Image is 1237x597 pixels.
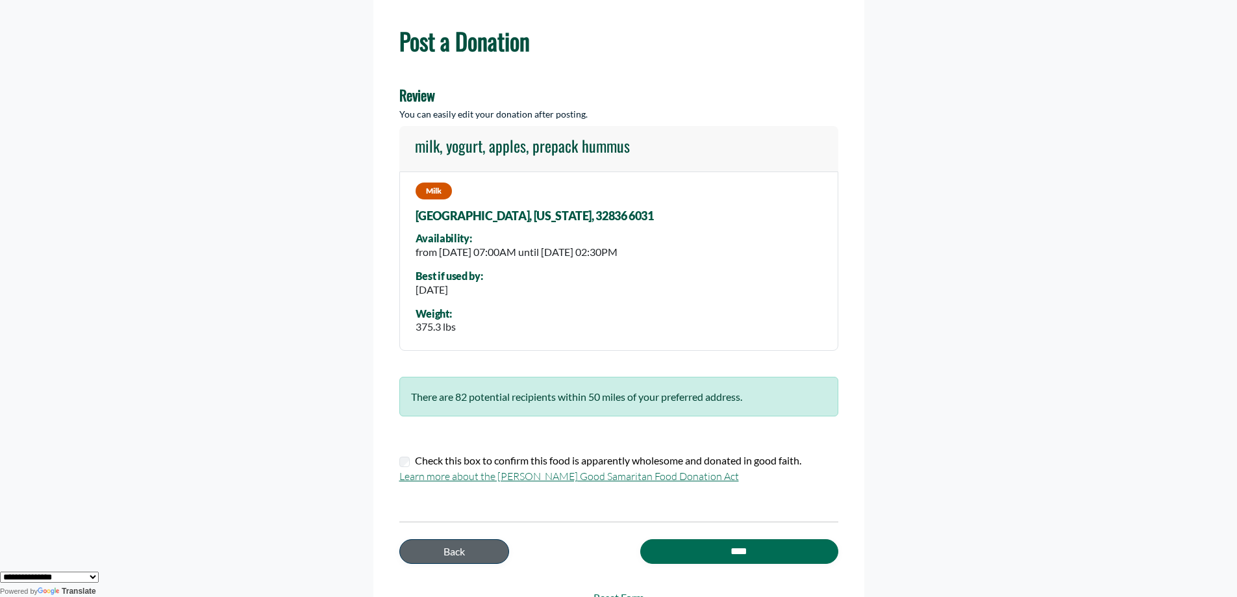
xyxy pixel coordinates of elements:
[416,319,456,335] div: 375.3 lbs
[415,136,630,155] h4: milk, yogurt, apples, prepack hummus
[416,270,483,282] div: Best if used by:
[399,470,739,483] a: Learn more about the [PERSON_NAME] Good Samaritan Food Donation Act
[399,109,838,120] h5: You can easily edit your donation after posting.
[399,377,838,416] div: There are 82 potential recipients within 50 miles of your preferred address.
[38,587,96,596] a: Translate
[38,587,62,596] img: Google Translate
[416,210,654,223] span: [GEOGRAPHIC_DATA], [US_STATE], 32836 6031
[399,27,838,55] h1: Post a Donation
[399,86,838,103] h4: Review
[416,282,483,298] div: [DATE]
[415,453,801,468] label: Check this box to confirm this food is apparently wholesome and donated in good faith.
[416,308,456,320] div: Weight:
[416,183,452,199] span: Milk
[416,233,618,244] div: Availability:
[416,244,618,260] div: from [DATE] 07:00AM until [DATE] 02:30PM
[399,539,509,564] a: Back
